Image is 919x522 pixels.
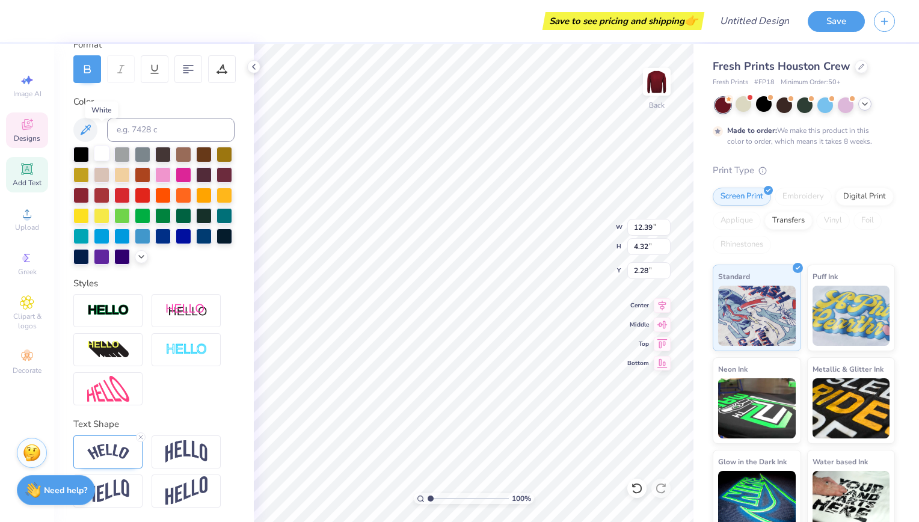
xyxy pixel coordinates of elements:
img: 3d Illusion [87,340,129,360]
input: Untitled Design [710,9,799,33]
div: Rhinestones [713,236,771,254]
div: Text Shape [73,417,235,431]
img: Flag [87,479,129,503]
img: Metallic & Glitter Ink [813,378,890,438]
button: Save [808,11,865,32]
div: Applique [713,212,761,230]
div: Digital Print [835,188,894,206]
div: Back [649,100,665,111]
span: Neon Ink [718,363,748,375]
img: Negative Space [165,343,207,357]
span: 👉 [684,13,698,28]
img: Stroke [87,304,129,318]
div: Embroidery [775,188,832,206]
div: Screen Print [713,188,771,206]
span: Fresh Prints [713,78,748,88]
span: Middle [627,321,649,329]
img: Free Distort [87,376,129,402]
span: Add Text [13,178,41,188]
span: Image AI [13,89,41,99]
span: Glow in the Dark Ink [718,455,787,468]
div: Format [73,38,236,52]
span: Center [627,301,649,310]
span: 100 % [512,493,531,504]
img: Arc [87,444,129,460]
span: Designs [14,134,40,143]
strong: Made to order: [727,126,777,135]
span: Decorate [13,366,41,375]
div: Transfers [764,212,813,230]
span: Upload [15,223,39,232]
img: Rise [165,476,207,506]
span: Bottom [627,359,649,367]
img: Shadow [165,303,207,318]
span: Water based Ink [813,455,868,468]
span: Clipart & logos [6,312,48,331]
span: Fresh Prints Houston Crew [713,59,850,73]
img: Puff Ink [813,286,890,346]
img: Back [645,70,669,94]
div: Vinyl [816,212,850,230]
div: Print Type [713,164,895,177]
div: White [85,102,118,118]
div: Color [73,95,235,109]
div: Foil [853,212,882,230]
input: e.g. 7428 c [107,118,235,142]
span: # FP18 [754,78,775,88]
div: Styles [73,277,235,290]
span: Top [627,340,649,348]
span: Metallic & Glitter Ink [813,363,884,375]
img: Neon Ink [718,378,796,438]
img: Arch [165,440,207,463]
div: We make this product in this color to order, which means it takes 8 weeks. [727,125,875,147]
span: Puff Ink [813,270,838,283]
span: Standard [718,270,750,283]
span: Minimum Order: 50 + [781,78,841,88]
strong: Need help? [44,485,87,496]
img: Standard [718,286,796,346]
span: Greek [18,267,37,277]
div: Save to see pricing and shipping [546,12,701,30]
